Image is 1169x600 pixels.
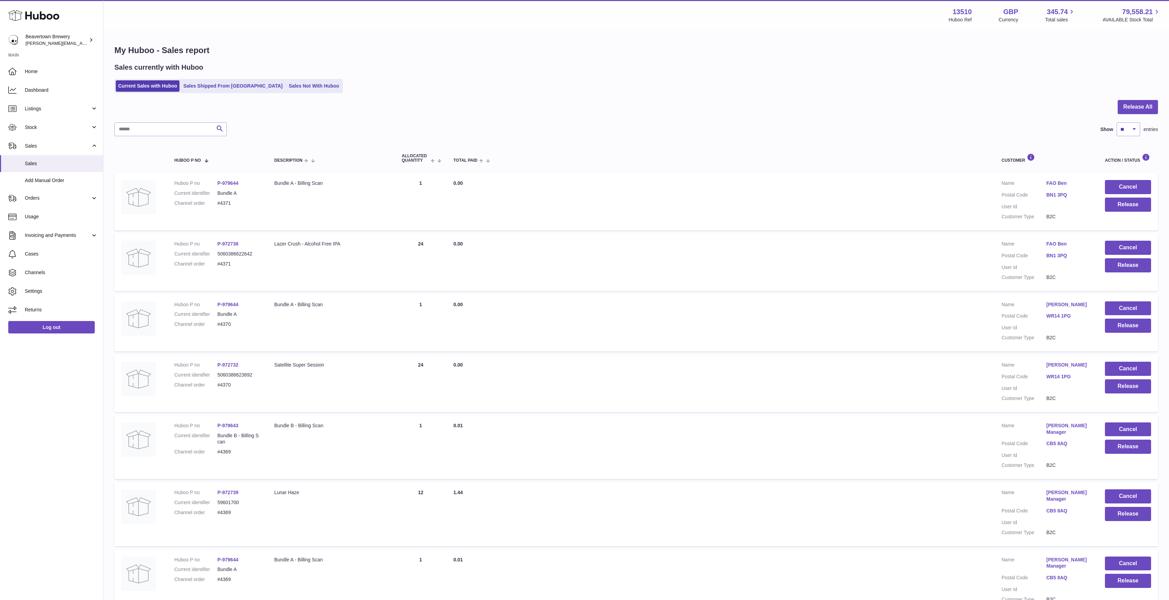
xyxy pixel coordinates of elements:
div: Customer [1002,153,1091,163]
dd: #4369 [217,449,260,455]
dt: Current identifier [174,251,217,257]
dt: Customer Type [1002,213,1046,220]
dd: B2C [1046,462,1091,469]
button: Cancel [1105,362,1151,376]
button: Cancel [1105,180,1151,194]
span: Total sales [1045,17,1076,23]
label: Show [1100,126,1113,133]
dt: Huboo P no [174,422,217,429]
button: Release [1105,319,1151,333]
dd: 5060386622642 [217,251,260,257]
div: Lunar Haze [274,489,388,496]
span: Returns [25,307,98,313]
dt: User Id [1002,203,1046,210]
dd: Bundle A [217,311,260,318]
dd: B2C [1046,334,1091,341]
img: no-photo.jpg [121,301,156,336]
a: 79,558.21 AVAILABLE Stock Total [1103,7,1161,23]
span: Home [25,68,98,75]
td: 1 [395,294,447,352]
span: 0.00 [453,302,463,307]
span: 79,558.21 [1122,7,1153,17]
dt: Huboo P no [174,489,217,496]
dt: Postal Code [1002,508,1046,516]
dt: Name [1002,241,1046,249]
td: 12 [395,482,447,546]
strong: 13510 [953,7,972,17]
a: CB5 8AQ [1046,508,1091,514]
a: P-972732 [217,362,238,368]
a: Sales Shipped From [GEOGRAPHIC_DATA] [181,80,285,92]
button: Cancel [1105,489,1151,503]
dd: 5060386623892 [217,372,260,378]
dt: Name [1002,180,1046,188]
dt: Name [1002,362,1046,370]
div: Satellite Super Session [274,362,388,368]
span: Listings [25,106,91,112]
span: Sales [25,160,98,167]
dt: Name [1002,422,1046,437]
dd: #4371 [217,261,260,267]
dd: B2C [1046,395,1091,402]
div: Bundle A - Billing Scan [274,557,388,563]
span: Usage [25,213,98,220]
dt: Name [1002,557,1046,571]
dt: Current identifier [174,372,217,378]
a: [PERSON_NAME] [1046,362,1091,368]
a: [PERSON_NAME] Manager [1046,489,1091,502]
a: WR14 1PG [1046,313,1091,319]
a: P-972738 [217,241,238,247]
span: AVAILABLE Stock Total [1103,17,1161,23]
dd: #4370 [217,321,260,328]
dt: Current identifier [174,566,217,573]
span: entries [1144,126,1158,133]
button: Release [1105,440,1151,454]
a: Current Sales with Huboo [116,80,180,92]
a: P-979644 [217,557,238,562]
dt: Current identifier [174,311,217,318]
div: Bundle B - Billing Scan [274,422,388,429]
dt: Postal Code [1002,440,1046,449]
dd: B2C [1046,529,1091,536]
span: Description [274,158,302,163]
dt: Channel order [174,509,217,516]
dt: Channel order [174,449,217,455]
div: Lazer Crush - Alcohol Free IPA [274,241,388,247]
span: Total paid [453,158,478,163]
dt: Customer Type [1002,334,1046,341]
dt: Postal Code [1002,313,1046,321]
dd: Bundle B - Billing Scan [217,432,260,446]
dt: Channel order [174,382,217,388]
button: Release [1105,379,1151,393]
dt: Channel order [174,321,217,328]
dt: Customer Type [1002,274,1046,281]
dt: Current identifier [174,432,217,446]
a: BN1 3PQ [1046,252,1091,259]
dt: User Id [1002,385,1046,392]
dt: Huboo P no [174,301,217,308]
div: Bundle A - Billing Scan [274,180,388,187]
button: Release [1105,258,1151,272]
button: Release [1105,198,1151,212]
dd: 59601700 [217,499,260,506]
span: Orders [25,195,91,201]
dt: Huboo P no [174,362,217,368]
dd: Bundle A [217,566,260,573]
dt: Channel order [174,261,217,267]
img: Matthew.McCormack@beavertownbrewery.co.uk [8,35,19,45]
dt: Postal Code [1002,192,1046,200]
dd: B2C [1046,274,1091,281]
dt: Huboo P no [174,241,217,247]
a: P-979643 [217,423,238,428]
dt: Postal Code [1002,373,1046,382]
img: no-photo.jpg [121,422,156,457]
dt: Name [1002,301,1046,310]
a: P-979644 [217,180,238,186]
a: FAO Ben [1046,180,1091,187]
span: Add Manual Order [25,177,98,184]
span: Huboo P no [174,158,201,163]
span: Settings [25,288,98,294]
span: 0.01 [453,423,463,428]
img: no-photo.jpg [121,362,156,396]
dd: Bundle A [217,190,260,197]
